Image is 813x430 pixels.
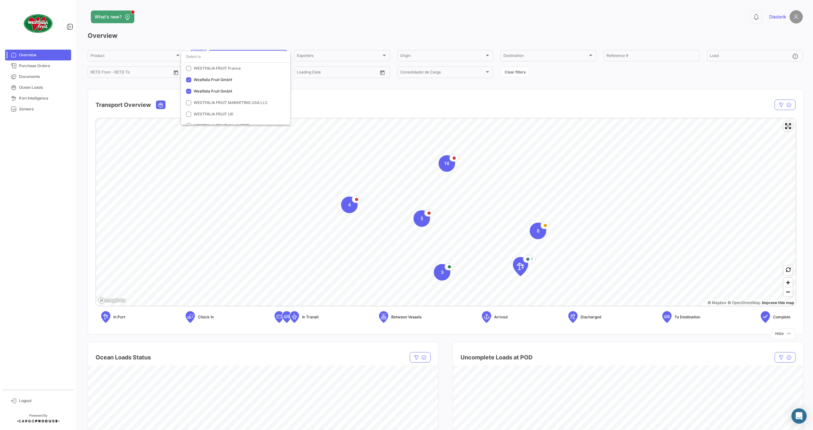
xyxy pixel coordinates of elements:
[181,51,290,62] input: dropdown search
[194,112,233,116] span: WESTFALIA FRUIT UK
[194,89,232,94] span: Westfalia Fruit GmbH
[194,66,241,71] span: WESTFALIA FRUIT France
[194,100,268,105] span: WESTFALIA FRUIT MARKETING USA LLC
[791,408,807,424] div: Abrir Intercom Messenger
[194,77,232,82] span: Westfalia Fruit GmbH
[194,123,250,128] span: WESTFALIA FRUIT UK LIMITED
